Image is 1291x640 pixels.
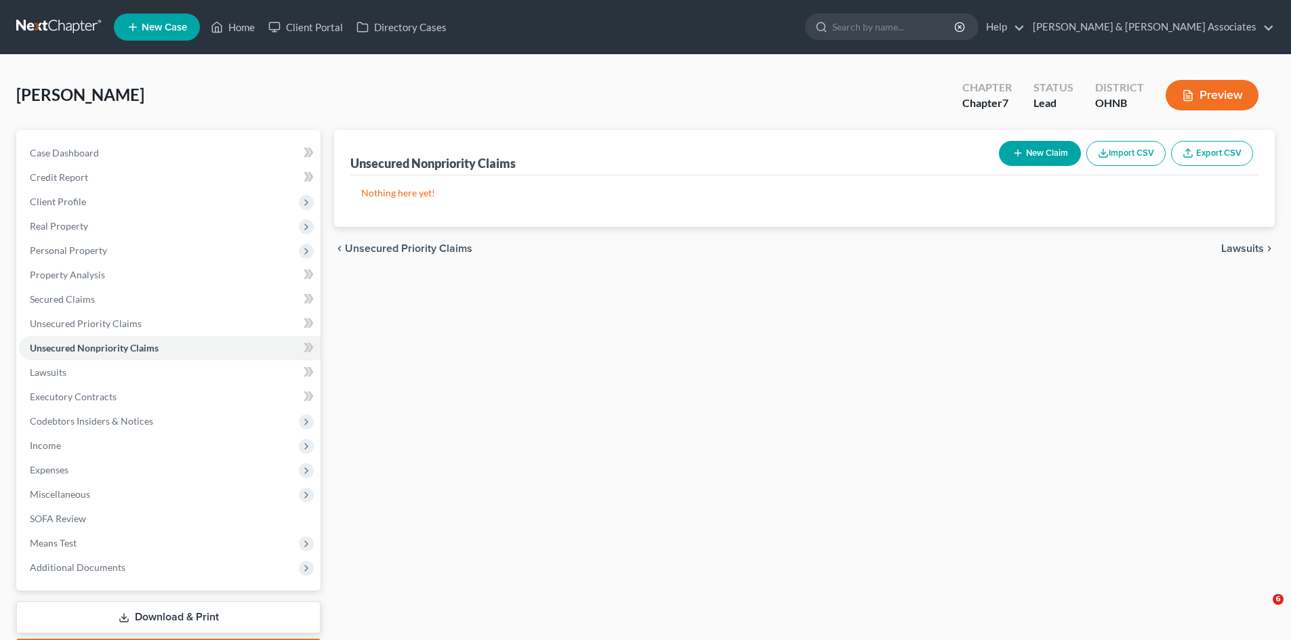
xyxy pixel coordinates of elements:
[1245,594,1277,626] iframe: Intercom live chat
[262,15,350,39] a: Client Portal
[1166,80,1258,110] button: Preview
[19,336,321,360] a: Unsecured Nonpriority Claims
[1095,80,1144,95] div: District
[1221,243,1275,254] button: Lawsuits chevron_right
[19,141,321,165] a: Case Dashboard
[962,80,1012,95] div: Chapter
[350,155,516,171] div: Unsecured Nonpriority Claims
[999,141,1081,166] button: New Claim
[1273,594,1284,605] span: 6
[30,488,90,500] span: Miscellaneous
[30,220,88,232] span: Real Property
[361,186,1248,200] p: Nothing here yet!
[30,366,66,378] span: Lawsuits
[30,391,117,402] span: Executory Contracts
[142,22,187,33] span: New Case
[345,243,472,254] span: Unsecured Priority Claims
[1026,15,1274,39] a: [PERSON_NAME] & [PERSON_NAME] Associates
[30,513,86,524] span: SOFA Review
[1002,96,1008,109] span: 7
[30,537,77,549] span: Means Test
[1086,141,1166,166] button: Import CSV
[1033,95,1073,111] div: Lead
[832,14,956,39] input: Search by name...
[350,15,453,39] a: Directory Cases
[16,85,144,104] span: [PERSON_NAME]
[962,95,1012,111] div: Chapter
[334,243,472,254] button: chevron_left Unsecured Priority Claims
[19,507,321,531] a: SOFA Review
[30,440,61,451] span: Income
[19,360,321,385] a: Lawsuits
[19,165,321,190] a: Credit Report
[979,15,1025,39] a: Help
[1033,80,1073,95] div: Status
[30,415,153,427] span: Codebtors Insiders & Notices
[19,263,321,287] a: Property Analysis
[30,561,125,573] span: Additional Documents
[30,196,86,207] span: Client Profile
[30,147,99,158] span: Case Dashboard
[1264,243,1275,254] i: chevron_right
[19,312,321,336] a: Unsecured Priority Claims
[30,342,159,354] span: Unsecured Nonpriority Claims
[30,293,95,305] span: Secured Claims
[30,244,107,256] span: Personal Property
[16,601,321,633] a: Download & Print
[30,318,142,329] span: Unsecured Priority Claims
[1171,141,1253,166] a: Export CSV
[30,464,68,475] span: Expenses
[30,171,88,183] span: Credit Report
[1221,243,1264,254] span: Lawsuits
[19,287,321,312] a: Secured Claims
[1095,95,1144,111] div: OHNB
[30,269,105,280] span: Property Analysis
[334,243,345,254] i: chevron_left
[204,15,262,39] a: Home
[19,385,321,409] a: Executory Contracts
